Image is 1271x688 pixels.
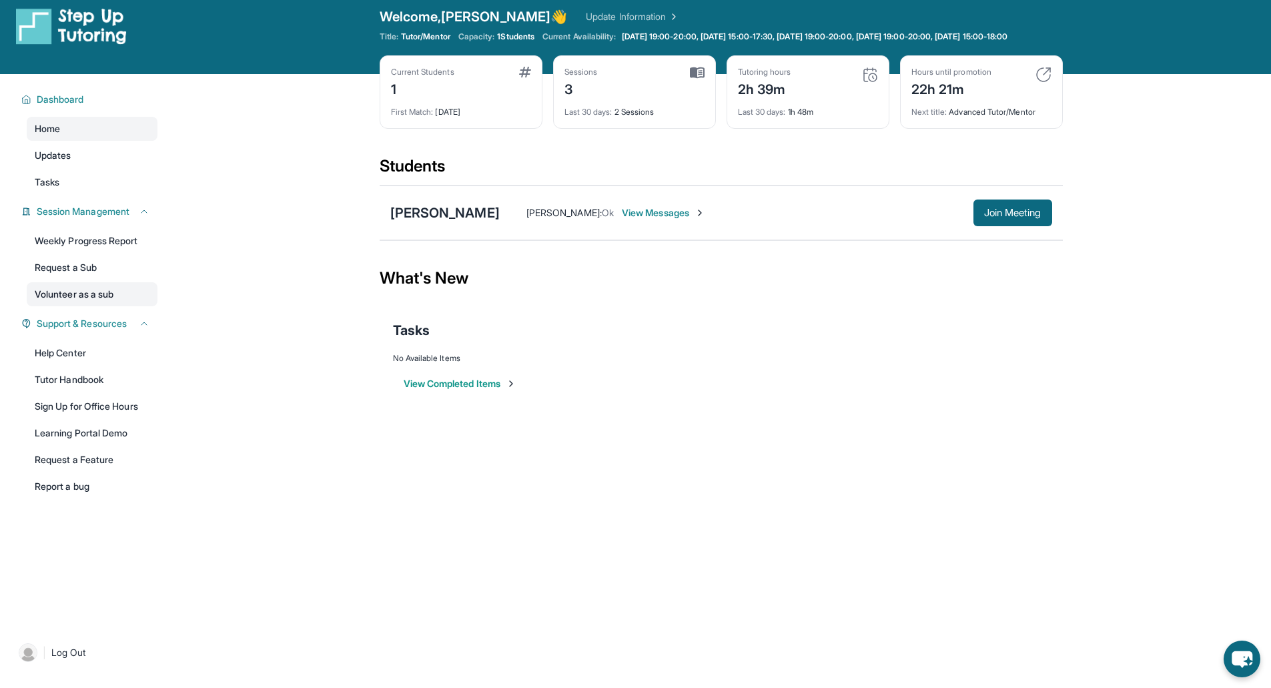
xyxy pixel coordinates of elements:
[564,67,598,77] div: Sessions
[390,204,500,222] div: [PERSON_NAME]
[31,317,149,330] button: Support & Resources
[13,638,157,667] a: |Log Out
[27,229,157,253] a: Weekly Progress Report
[16,7,127,45] img: logo
[519,67,531,77] img: card
[738,107,786,117] span: Last 30 days :
[27,170,157,194] a: Tasks
[911,99,1051,117] div: Advanced Tutor/Mentor
[27,117,157,141] a: Home
[27,448,157,472] a: Request a Feature
[27,394,157,418] a: Sign Up for Office Hours
[37,205,129,218] span: Session Management
[738,99,878,117] div: 1h 48m
[51,646,86,659] span: Log Out
[19,643,37,662] img: user-img
[911,107,947,117] span: Next title :
[391,67,454,77] div: Current Students
[27,474,157,498] a: Report a bug
[27,256,157,280] a: Request a Sub
[564,99,705,117] div: 2 Sessions
[738,77,791,99] div: 2h 39m
[380,7,568,26] span: Welcome, [PERSON_NAME] 👋
[738,67,791,77] div: Tutoring hours
[393,321,430,340] span: Tasks
[35,149,71,162] span: Updates
[37,93,84,106] span: Dashboard
[27,282,157,306] a: Volunteer as a sub
[391,99,531,117] div: [DATE]
[984,209,1041,217] span: Join Meeting
[380,249,1063,308] div: What's New
[619,31,1011,42] a: [DATE] 19:00-20:00, [DATE] 15:00-17:30, [DATE] 19:00-20:00, [DATE] 19:00-20:00, [DATE] 15:00-18:00
[393,353,1049,364] div: No Available Items
[31,93,149,106] button: Dashboard
[542,31,616,42] span: Current Availability:
[911,77,991,99] div: 22h 21m
[27,421,157,445] a: Learning Portal Demo
[622,31,1008,42] span: [DATE] 19:00-20:00, [DATE] 15:00-17:30, [DATE] 19:00-20:00, [DATE] 19:00-20:00, [DATE] 15:00-18:00
[458,31,495,42] span: Capacity:
[666,10,679,23] img: Chevron Right
[43,645,46,661] span: |
[27,143,157,167] a: Updates
[401,31,450,42] span: Tutor/Mentor
[695,208,705,218] img: Chevron-Right
[35,122,60,135] span: Home
[380,155,1063,185] div: Students
[404,377,516,390] button: View Completed Items
[391,107,434,117] span: First Match :
[31,205,149,218] button: Session Management
[27,341,157,365] a: Help Center
[497,31,534,42] span: 1 Students
[526,207,602,218] span: [PERSON_NAME] :
[37,317,127,330] span: Support & Resources
[1035,67,1051,83] img: card
[1224,641,1260,677] button: chat-button
[380,31,398,42] span: Title:
[391,77,454,99] div: 1
[911,67,991,77] div: Hours until promotion
[862,67,878,83] img: card
[35,176,59,189] span: Tasks
[564,107,612,117] span: Last 30 days :
[586,10,679,23] a: Update Information
[27,368,157,392] a: Tutor Handbook
[602,207,614,218] span: Ok
[564,77,598,99] div: 3
[973,200,1052,226] button: Join Meeting
[622,206,705,220] span: View Messages
[690,67,705,79] img: card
